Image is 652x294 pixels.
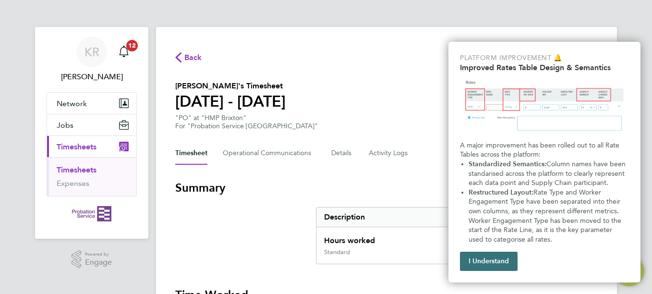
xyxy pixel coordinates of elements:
[469,160,546,168] strong: Standardized Semantics:
[57,99,87,108] span: Network
[126,40,138,51] span: 12
[460,53,629,63] p: Platform Improvement 🔔
[72,206,111,221] img: probationservice-logo-retina.png
[469,188,623,244] span: Rate Type and Worker Engagement Type have been separated into their own columns, as they represen...
[460,141,629,159] p: A major improvement has been rolled out to all Rate Tables across the platform:
[57,121,73,130] span: Jobs
[316,207,598,264] div: Summary
[460,252,518,271] button: I Understand
[47,71,137,83] span: Kevin Richardson
[184,52,202,63] span: Back
[57,165,97,174] a: Timesheets
[175,92,286,111] h1: [DATE] - [DATE]
[175,142,207,165] button: Timesheet
[57,142,97,151] span: Timesheets
[175,114,318,130] div: "PO" at "HMP Brixton"
[316,208,527,227] div: Description
[85,46,99,58] span: KR
[460,63,629,72] h2: Improved Rates Table Design & Semantics
[469,160,628,187] span: Column names have been standarised across the platform to clearly represent each data point and S...
[35,27,148,239] nav: Main navigation
[324,248,350,256] div: Standard
[448,42,640,282] div: Improved Rate Table Semantics
[175,122,318,130] div: For "Probation Service [GEOGRAPHIC_DATA]"
[331,142,353,165] button: Details
[175,180,598,196] h3: Summary
[47,37,137,83] a: Go to account details
[57,179,89,188] a: Expenses
[47,206,137,221] a: Go to home page
[85,258,112,267] span: Engage
[223,142,316,165] button: Operational Communications
[469,188,533,196] strong: Restructured Layout:
[460,76,629,137] img: Updated Rates Table Design & Semantics
[316,227,527,248] div: Hours worked
[85,250,112,258] span: Powered by
[175,80,286,92] h2: [PERSON_NAME]'s Timesheet
[369,142,409,165] button: Activity Logs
